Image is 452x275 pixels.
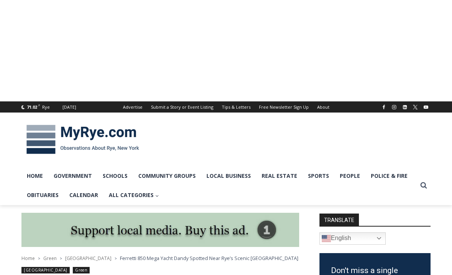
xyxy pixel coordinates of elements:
[38,256,40,261] span: >
[43,255,57,262] a: Green
[48,166,97,186] a: Government
[390,103,399,112] a: Instagram
[21,166,48,186] a: Home
[400,103,409,112] a: Linkedin
[65,255,111,262] a: [GEOGRAPHIC_DATA]
[115,256,117,261] span: >
[201,166,256,186] a: Local Business
[421,103,431,112] a: YouTube
[21,213,299,247] img: support local media, buy this ad
[109,191,159,199] span: All Categories
[64,186,103,205] a: Calendar
[303,166,334,186] a: Sports
[21,255,35,262] a: Home
[119,101,334,113] nav: Secondary Navigation
[411,103,420,112] a: X
[147,101,218,113] a: Submit a Story or Event Listing
[120,255,298,262] span: Ferretti 850 Mega Yacht Dandy Spotted Near Rye’s Scenic [GEOGRAPHIC_DATA]
[73,267,90,273] a: Green
[60,256,62,261] span: >
[62,104,76,111] div: [DATE]
[365,166,413,186] a: Police & Fire
[119,101,147,113] a: Advertise
[21,119,144,159] img: MyRye.com
[218,101,255,113] a: Tips & Letters
[417,179,431,192] button: View Search Form
[21,166,417,205] nav: Primary Navigation
[21,254,299,262] nav: Breadcrumbs
[313,101,334,113] a: About
[21,186,64,205] a: Obituaries
[379,103,388,112] a: Facebook
[255,101,313,113] a: Free Newsletter Sign Up
[42,104,50,111] div: Rye
[97,166,133,186] a: Schools
[256,166,303,186] a: Real Estate
[21,267,70,273] a: [GEOGRAPHIC_DATA]
[103,186,164,205] a: All Categories
[334,166,365,186] a: People
[27,104,37,110] span: 71.02
[38,103,40,107] span: F
[133,166,201,186] a: Community Groups
[319,214,359,226] strong: TRANSLATE
[319,232,386,245] a: English
[322,234,331,243] img: en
